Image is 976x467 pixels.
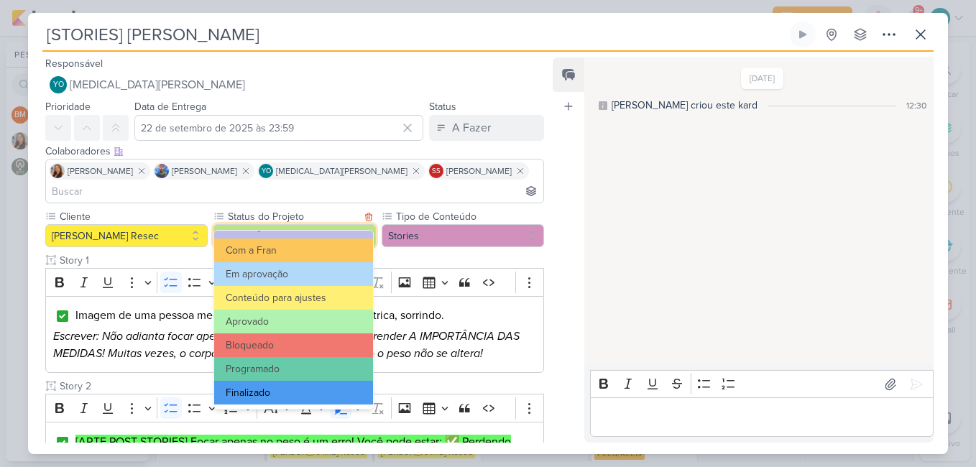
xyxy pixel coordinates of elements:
[590,397,934,437] div: Editor editing area: main
[214,239,373,262] button: Com a Fran
[53,329,520,361] i: Escrever: Não adianta focar apenas na balança se você não aprender A IMPORTÂNCIA DAS MEDIDAS! Mui...
[45,57,103,70] label: Responsável
[590,370,934,398] div: Editor toolbar
[50,76,67,93] div: Yasmin Oliveira
[42,22,787,47] input: Kard Sem Título
[155,164,169,178] img: Guilherme Savio
[214,262,373,286] button: Em aprovação
[68,165,133,177] span: [PERSON_NAME]
[45,394,544,422] div: Editor toolbar
[452,119,491,137] div: A Fazer
[214,381,373,404] button: Finalizado
[45,296,544,374] div: Editor editing area: main
[213,224,376,247] button: Conteúdo Aprovado
[395,209,544,224] label: Tipo de Conteúdo
[446,165,512,177] span: [PERSON_NAME]
[262,168,271,175] p: YO
[45,144,544,159] div: Colaboradores
[57,379,544,394] input: Texto sem título
[214,286,373,310] button: Conteúdo para ajustes
[382,224,544,247] button: Stories
[75,308,444,323] span: Imagem de uma pessoa medindo a cintura com uma fita métrica, sorrindo.
[612,98,758,113] div: [PERSON_NAME] criou este kard
[259,164,273,178] div: Yasmin Oliveira
[226,209,360,224] label: Status do Projeto
[429,115,544,141] button: A Fazer
[45,268,544,296] div: Editor toolbar
[49,182,540,200] input: Buscar
[53,81,64,89] p: YO
[45,72,544,98] button: YO [MEDICAL_DATA][PERSON_NAME]
[214,310,373,333] button: Aprovado
[70,76,245,93] span: [MEDICAL_DATA][PERSON_NAME]
[214,357,373,381] button: Programado
[58,209,208,224] label: Cliente
[432,168,441,175] p: SS
[906,99,926,112] div: 12:30
[429,164,443,178] div: Simone Regina Sa
[45,101,91,113] label: Prioridade
[134,101,206,113] label: Data de Entrega
[50,164,65,178] img: Franciluce Carvalho
[57,253,544,268] input: Texto sem título
[429,101,456,113] label: Status
[45,224,208,247] button: [PERSON_NAME] Resec
[172,165,237,177] span: [PERSON_NAME]
[214,333,373,357] button: Bloqueado
[797,29,809,40] div: Ligar relógio
[276,165,408,177] span: [MEDICAL_DATA][PERSON_NAME]
[134,115,423,141] input: Select a date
